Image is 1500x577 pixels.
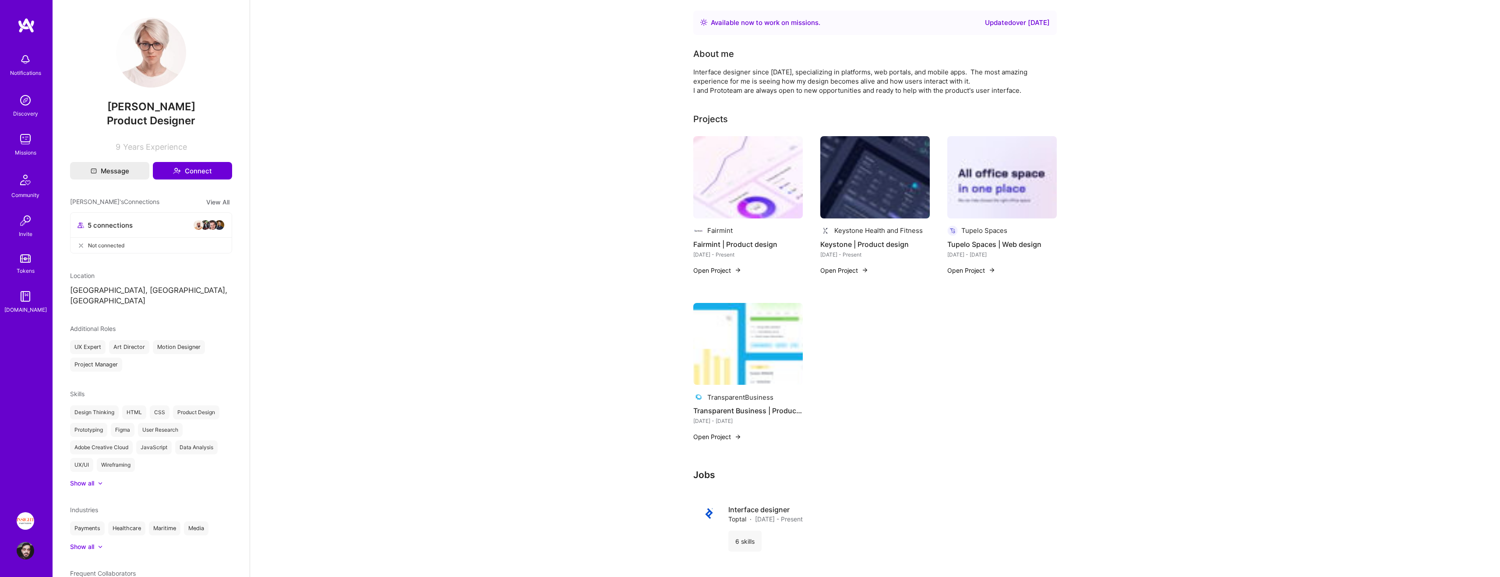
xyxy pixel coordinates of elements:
[693,432,741,441] button: Open Project
[693,416,803,426] div: [DATE] - [DATE]
[70,423,107,437] div: Prototyping
[13,109,38,118] div: Discovery
[947,239,1057,250] h4: Tupelo Spaces | Web design
[204,197,232,207] button: View All
[70,570,136,577] span: Frequent Collaborators
[193,220,204,230] img: avatar
[755,514,803,524] span: [DATE] - Present
[123,142,187,151] span: Years Experience
[88,221,133,230] span: 5 connections
[116,18,186,88] img: User Avatar
[70,325,116,332] span: Additional Roles
[175,440,218,454] div: Data Analysis
[820,136,930,218] img: Keystone | Product design
[700,19,707,26] img: Availability
[693,469,1057,480] h3: Jobs
[17,51,34,68] img: bell
[20,254,31,263] img: tokens
[700,505,718,522] img: Company logo
[78,242,85,249] i: icon CloseGray
[70,285,232,306] p: [GEOGRAPHIC_DATA], [GEOGRAPHIC_DATA], [GEOGRAPHIC_DATA]
[693,136,803,218] img: Fairmint | Product design
[728,505,803,514] h4: Interface designer
[947,266,995,275] button: Open Project
[820,250,930,259] div: [DATE] - Present
[17,266,35,275] div: Tokens
[70,506,98,514] span: Industries
[173,405,219,419] div: Product Design
[200,220,211,230] img: avatar
[70,458,93,472] div: UX/UI
[17,130,34,148] img: teamwork
[988,267,995,274] img: arrow-right
[116,142,120,151] span: 9
[947,136,1057,218] img: Tupelo Spaces | Web design
[693,405,803,416] h4: Transparent Business | Product desing
[70,358,122,372] div: Project Manager
[109,340,149,354] div: Art Director
[693,266,741,275] button: Open Project
[70,440,133,454] div: Adobe Creative Cloud
[693,47,734,60] div: About me
[15,169,36,190] img: Community
[136,440,172,454] div: JavaScript
[70,521,105,535] div: Payments
[4,305,47,314] div: [DOMAIN_NAME]
[70,212,232,253] button: 5 connectionsavataravataravataravatarNot connected
[107,114,195,127] span: Product Designer
[70,197,159,207] span: [PERSON_NAME]'s Connections
[693,67,1044,95] div: Interface designer since [DATE], specializing in platforms, web portals, and mobile apps. The mos...
[111,423,134,437] div: Figma
[693,225,704,236] img: Company logo
[214,220,225,230] img: avatar
[19,229,32,239] div: Invite
[153,162,232,179] button: Connect
[947,250,1057,259] div: [DATE] - [DATE]
[70,340,106,354] div: UX Expert
[70,390,85,398] span: Skills
[70,100,232,113] span: [PERSON_NAME]
[707,226,733,235] div: Fairmint
[17,288,34,305] img: guide book
[750,514,752,524] span: ·
[138,423,183,437] div: User Research
[97,458,135,472] div: Wireframing
[184,521,208,535] div: Media
[734,433,741,440] img: arrow-right
[728,531,762,552] div: 6 skills
[18,18,35,33] img: logo
[91,168,97,174] i: icon Mail
[10,68,41,77] div: Notifications
[820,266,868,275] button: Open Project
[15,148,36,157] div: Missions
[153,340,205,354] div: Motion Designer
[693,303,803,385] img: Transparent Business | Product desing
[834,226,923,235] div: Keystone Health and Fitness
[78,222,84,229] i: icon Collaborator
[728,514,746,524] span: Toptal
[17,512,34,530] img: Insight Partners: Data & AI - Sourcing
[150,405,169,419] div: CSS
[711,18,820,28] div: Available now to work on missions .
[734,267,741,274] img: arrow-right
[70,162,149,179] button: Message
[693,113,728,126] div: Projects
[947,225,958,236] img: Company logo
[820,239,930,250] h4: Keystone | Product design
[820,225,831,236] img: Company logo
[70,271,232,280] div: Location
[207,220,218,230] img: avatar
[14,512,36,530] a: Insight Partners: Data & AI - Sourcing
[985,18,1050,28] div: Updated over [DATE]
[14,542,36,559] a: User Avatar
[17,542,34,559] img: User Avatar
[149,521,180,535] div: Maritime
[693,392,704,402] img: Company logo
[17,212,34,229] img: Invite
[17,91,34,109] img: discovery
[693,239,803,250] h4: Fairmint | Product design
[11,190,39,200] div: Community
[70,479,94,488] div: Show all
[88,241,124,250] span: Not connected
[707,393,773,402] div: TransparentBusiness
